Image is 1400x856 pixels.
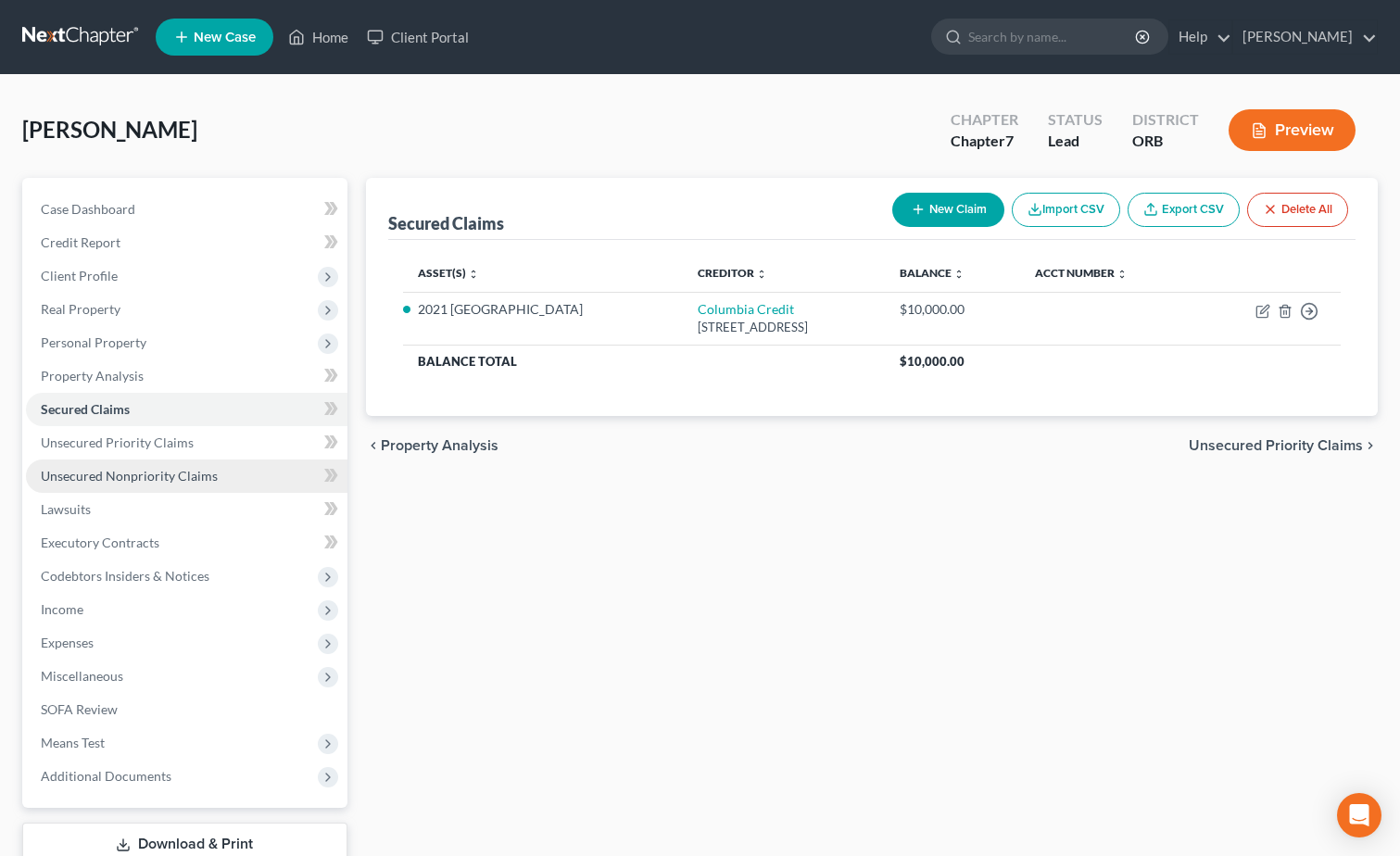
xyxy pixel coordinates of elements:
span: 7 [1005,132,1014,149]
span: Expenses [41,635,94,650]
a: Columbia Credit [698,301,794,317]
span: Client Profile [41,268,118,283]
div: $10,000.00 [900,300,1006,319]
a: Asset(s) unfold_more [418,266,479,280]
span: New Case [194,31,256,44]
a: Property Analysis [26,359,347,393]
span: SOFA Review [41,701,118,717]
a: Client Portal [358,20,478,54]
span: Income [41,601,83,617]
div: Status [1048,109,1103,131]
span: Miscellaneous [41,668,123,684]
span: Unsecured Priority Claims [1189,438,1363,453]
span: Unsecured Priority Claims [41,434,194,450]
a: Export CSV [1128,193,1240,227]
li: 2021 [GEOGRAPHIC_DATA] [418,300,668,319]
a: Creditor unfold_more [698,266,767,280]
div: Chapter [951,131,1018,152]
i: chevron_right [1363,438,1378,453]
span: Secured Claims [41,401,130,417]
a: Unsecured Priority Claims [26,426,347,459]
a: Case Dashboard [26,193,347,226]
button: Import CSV [1012,193,1120,227]
div: Secured Claims [388,212,504,234]
span: Real Property [41,301,120,317]
button: Unsecured Priority Claims chevron_right [1189,438,1378,453]
div: Open Intercom Messenger [1337,793,1381,837]
i: unfold_more [756,269,767,280]
span: Property Analysis [381,438,498,453]
a: Balance unfold_more [900,266,965,280]
button: Delete All [1247,193,1348,227]
button: chevron_left Property Analysis [366,438,498,453]
div: ORB [1132,131,1199,152]
input: Search by name... [968,19,1138,54]
span: Personal Property [41,334,146,350]
span: Unsecured Nonpriority Claims [41,468,218,484]
a: Acct Number unfold_more [1035,266,1128,280]
span: Credit Report [41,234,120,250]
a: Credit Report [26,226,347,259]
a: Executory Contracts [26,526,347,560]
span: Property Analysis [41,368,144,384]
span: Executory Contracts [41,535,159,550]
i: unfold_more [953,269,965,280]
div: District [1132,109,1199,131]
a: SOFA Review [26,693,347,726]
i: chevron_left [366,438,381,453]
th: Balance Total [403,345,885,378]
button: New Claim [892,193,1004,227]
div: [STREET_ADDRESS] [698,319,869,336]
span: Additional Documents [41,768,171,784]
span: $10,000.00 [900,354,965,369]
span: Case Dashboard [41,201,135,217]
a: Unsecured Nonpriority Claims [26,459,347,493]
a: Secured Claims [26,393,347,426]
a: Help [1169,20,1231,54]
div: Lead [1048,131,1103,152]
div: Chapter [951,109,1018,131]
span: Codebtors Insiders & Notices [41,568,209,584]
span: [PERSON_NAME] [22,116,197,143]
i: unfold_more [1116,269,1128,280]
i: unfold_more [468,269,479,280]
a: Home [279,20,358,54]
a: [PERSON_NAME] [1233,20,1377,54]
span: Means Test [41,735,105,750]
span: Lawsuits [41,501,91,517]
button: Preview [1229,109,1356,151]
a: Lawsuits [26,493,347,526]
